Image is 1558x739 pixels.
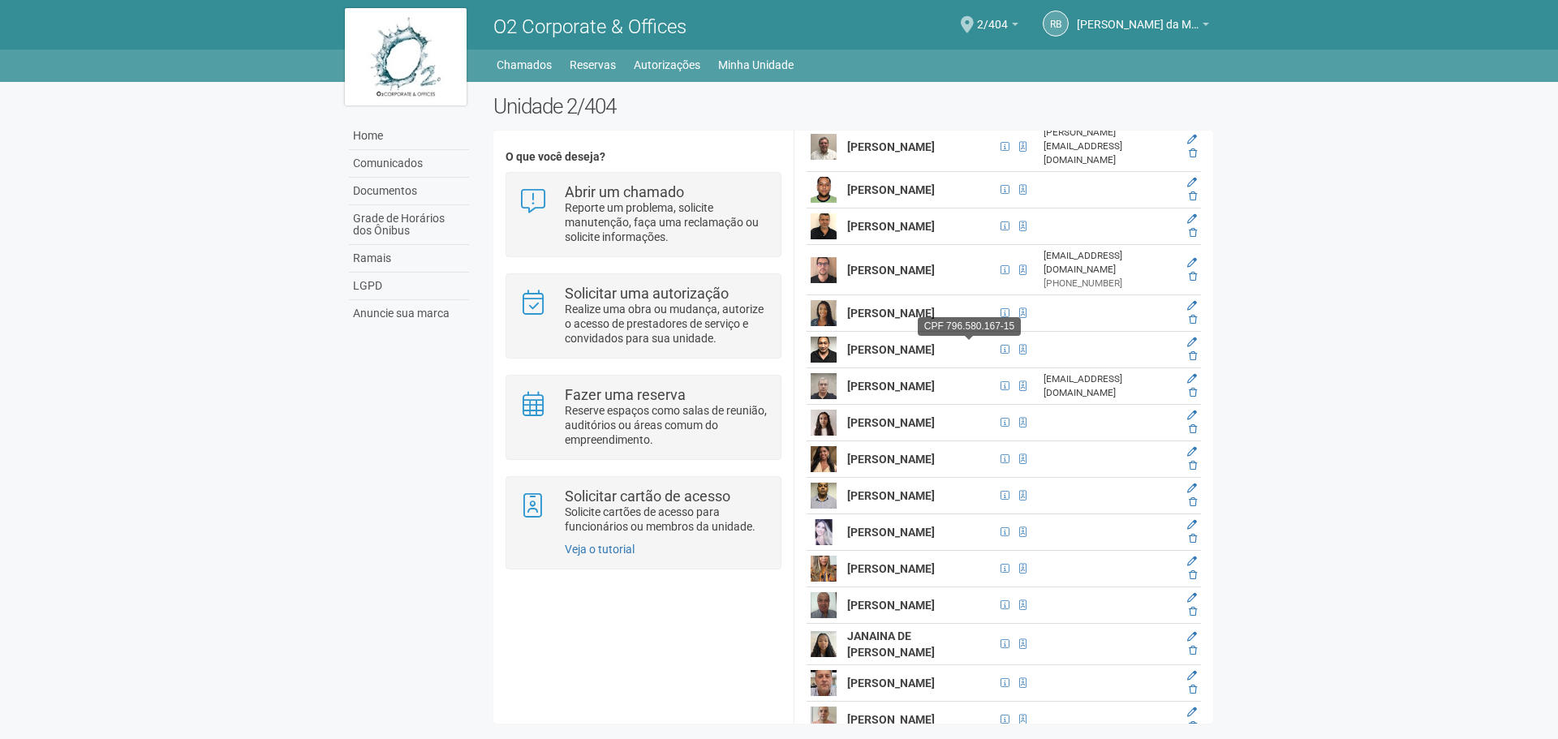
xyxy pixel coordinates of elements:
span: Raul Barrozo da Motta Junior [1077,2,1199,31]
img: user.png [811,257,837,283]
strong: [PERSON_NAME] [847,416,935,429]
img: user.png [811,592,837,618]
strong: [PERSON_NAME] [847,489,935,502]
img: user.png [811,707,837,733]
a: Editar membro [1187,373,1197,385]
strong: Solicitar cartão de acesso [565,488,730,505]
a: Excluir membro [1189,645,1197,656]
strong: [PERSON_NAME] [847,562,935,575]
a: Excluir membro [1189,191,1197,202]
img: user.png [811,410,837,436]
a: Excluir membro [1189,227,1197,238]
strong: [PERSON_NAME] [847,264,935,277]
h2: Unidade 2/404 [493,94,1213,118]
img: user.png [811,446,837,472]
a: Excluir membro [1189,350,1197,362]
strong: [PERSON_NAME] [847,220,935,233]
a: Excluir membro [1189,314,1197,325]
a: Editar membro [1187,337,1197,348]
strong: Abrir um chamado [565,183,684,200]
a: Editar membro [1187,519,1197,531]
div: [EMAIL_ADDRESS][DOMAIN_NAME] [1044,249,1175,277]
img: user.png [811,134,837,160]
img: user.png [811,631,837,657]
img: user.png [811,670,837,696]
a: Grade de Horários dos Ônibus [349,205,469,245]
img: user.png [811,177,837,203]
a: Editar membro [1187,556,1197,567]
a: Editar membro [1187,670,1197,681]
a: Reservas [570,54,616,76]
strong: [PERSON_NAME] [847,380,935,393]
p: Solicite cartões de acesso para funcionários ou membros da unidade. [565,505,768,534]
h4: O que você deseja? [506,151,781,163]
a: Editar membro [1187,213,1197,225]
a: RB [1043,11,1069,37]
strong: Fazer uma reserva [565,386,686,403]
strong: [PERSON_NAME] [847,453,935,466]
a: Comunicados [349,150,469,178]
a: Excluir membro [1189,423,1197,435]
a: Editar membro [1187,257,1197,269]
a: Excluir membro [1189,684,1197,695]
a: Minha Unidade [718,54,794,76]
span: O2 Corporate & Offices [493,15,686,38]
a: Editar membro [1187,483,1197,494]
p: Reporte um problema, solicite manutenção, faça uma reclamação ou solicite informações. [565,200,768,244]
a: Editar membro [1187,631,1197,642]
a: Editar membro [1187,410,1197,421]
a: Autorizações [634,54,700,76]
img: user.png [811,556,837,582]
strong: JANAINA DE [PERSON_NAME] [847,629,935,659]
a: Solicitar uma autorização Realize uma obra ou mudança, autorize o acesso de prestadores de serviç... [519,286,768,346]
a: 2/404 [977,20,1018,33]
img: user.png [811,213,837,239]
a: Fazer uma reserva Reserve espaços como salas de reunião, auditórios ou áreas comum do empreendime... [519,388,768,447]
a: Editar membro [1187,177,1197,188]
a: Solicitar cartão de acesso Solicite cartões de acesso para funcionários ou membros da unidade. [519,489,768,534]
strong: [PERSON_NAME] [847,526,935,539]
strong: Solicitar uma autorização [565,285,729,302]
strong: [PERSON_NAME] [847,307,935,320]
img: user.png [811,300,837,326]
a: Excluir membro [1189,720,1197,732]
div: CPF 796.580.167-15 [918,317,1021,336]
img: user.png [811,483,837,509]
a: Editar membro [1187,446,1197,458]
img: user.png [811,373,837,399]
a: Home [349,122,469,150]
strong: [PERSON_NAME] [847,677,935,690]
a: Editar membro [1187,707,1197,718]
strong: [PERSON_NAME] [847,599,935,612]
a: Excluir membro [1189,606,1197,617]
img: logo.jpg [345,8,467,105]
strong: [PERSON_NAME] [847,183,935,196]
a: Excluir membro [1189,271,1197,282]
a: Veja o tutorial [565,543,635,556]
strong: [PERSON_NAME] [847,140,935,153]
a: Anuncie sua marca [349,300,469,327]
a: Excluir membro [1189,569,1197,581]
strong: [PERSON_NAME] [847,343,935,356]
img: user.png [811,519,837,545]
div: [PERSON_NAME][EMAIL_ADDRESS][DOMAIN_NAME] [1044,126,1175,167]
a: Documentos [349,178,469,205]
a: Ramais [349,245,469,273]
strong: [PERSON_NAME] [847,713,935,726]
a: Excluir membro [1189,533,1197,544]
a: Abrir um chamado Reporte um problema, solicite manutenção, faça uma reclamação ou solicite inform... [519,185,768,244]
img: user.png [811,337,837,363]
a: Excluir membro [1189,387,1197,398]
a: Excluir membro [1189,460,1197,471]
p: Reserve espaços como salas de reunião, auditórios ou áreas comum do empreendimento. [565,403,768,447]
a: Editar membro [1187,300,1197,311]
a: Editar membro [1187,592,1197,604]
a: LGPD [349,273,469,300]
a: Chamados [497,54,552,76]
a: Editar membro [1187,134,1197,145]
a: [PERSON_NAME] da Motta Junior [1077,20,1209,33]
p: Realize uma obra ou mudança, autorize o acesso de prestadores de serviço e convidados para sua un... [565,302,768,346]
div: [PHONE_NUMBER] [1044,277,1175,290]
div: [EMAIL_ADDRESS][DOMAIN_NAME] [1044,372,1175,400]
a: Excluir membro [1189,496,1197,508]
